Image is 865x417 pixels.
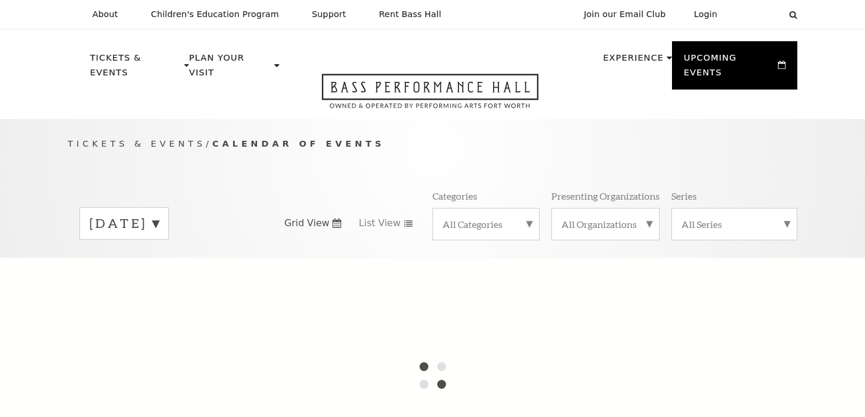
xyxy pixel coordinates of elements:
[603,51,664,72] p: Experience
[151,9,279,19] p: Children's Education Program
[312,9,346,19] p: Support
[432,190,477,202] p: Categories
[90,51,181,87] p: Tickets & Events
[379,9,441,19] p: Rent Bass Hall
[89,214,159,233] label: [DATE]
[359,217,401,230] span: List View
[681,218,787,230] label: All Series
[443,218,530,230] label: All Categories
[561,218,650,230] label: All Organizations
[684,51,775,87] p: Upcoming Events
[212,138,385,148] span: Calendar of Events
[551,190,660,202] p: Presenting Organizations
[92,9,118,19] p: About
[284,217,330,230] span: Grid View
[68,138,206,148] span: Tickets & Events
[736,9,778,20] select: Select:
[68,137,797,151] p: /
[189,51,271,87] p: Plan Your Visit
[671,190,697,202] p: Series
